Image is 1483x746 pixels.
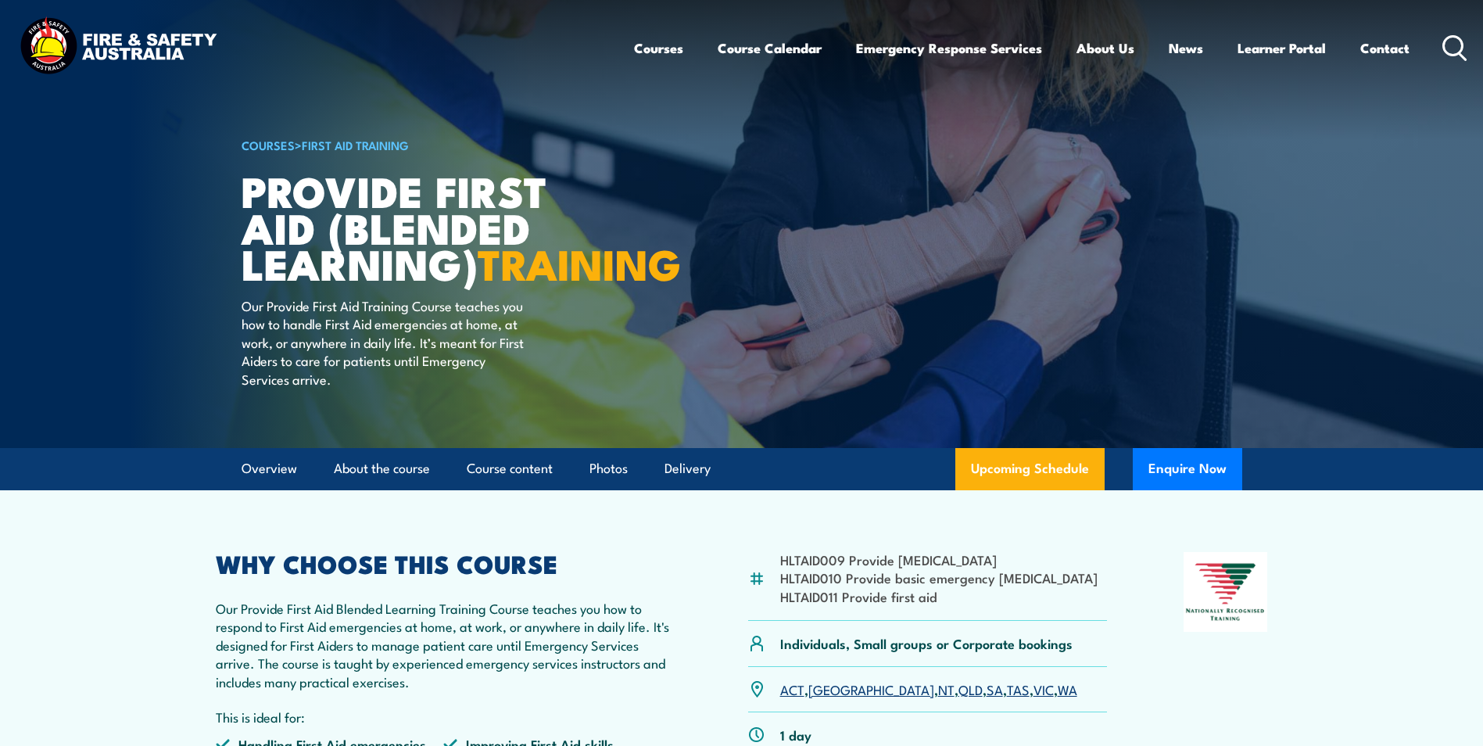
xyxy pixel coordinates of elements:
a: Photos [589,448,628,490]
a: Course content [467,448,553,490]
a: News [1169,27,1203,69]
a: NT [938,680,955,698]
p: This is ideal for: [216,708,672,726]
li: HLTAID010 Provide basic emergency [MEDICAL_DATA] [780,568,1098,586]
h6: > [242,135,628,154]
a: Learner Portal [1238,27,1326,69]
a: [GEOGRAPHIC_DATA] [808,680,934,698]
a: About Us [1076,27,1134,69]
a: Delivery [664,448,711,490]
button: Enquire Now [1133,448,1242,490]
p: Our Provide First Aid Blended Learning Training Course teaches you how to respond to First Aid em... [216,599,672,690]
img: Nationally Recognised Training logo. [1184,552,1268,632]
a: WA [1058,680,1077,698]
a: Emergency Response Services [856,27,1042,69]
a: ACT [780,680,804,698]
a: Overview [242,448,297,490]
a: About the course [334,448,430,490]
h2: WHY CHOOSE THIS COURSE [216,552,672,574]
a: Course Calendar [718,27,822,69]
li: HLTAID009 Provide [MEDICAL_DATA] [780,551,1098,568]
p: Individuals, Small groups or Corporate bookings [780,634,1073,652]
li: HLTAID011 Provide first aid [780,587,1098,605]
p: , , , , , , , [780,680,1077,698]
a: SA [987,680,1003,698]
p: 1 day [780,726,811,744]
strong: TRAINING [478,230,681,295]
a: Contact [1360,27,1410,69]
h1: Provide First Aid (Blended Learning) [242,172,628,282]
a: First Aid Training [302,136,409,153]
a: Courses [634,27,683,69]
a: COURSES [242,136,295,153]
a: Upcoming Schedule [955,448,1105,490]
a: TAS [1007,680,1030,698]
a: VIC [1033,680,1054,698]
p: Our Provide First Aid Training Course teaches you how to handle First Aid emergencies at home, at... [242,296,527,388]
a: QLD [958,680,983,698]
